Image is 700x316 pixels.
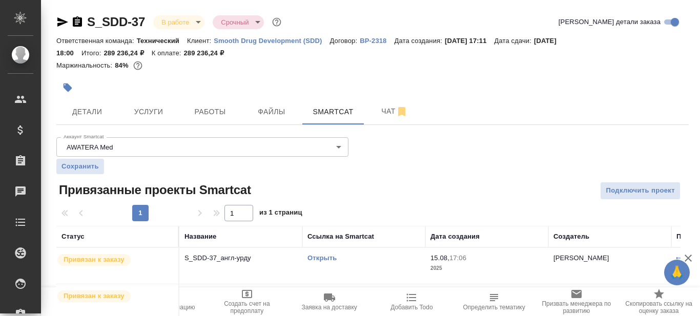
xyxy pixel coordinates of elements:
button: Добавить Todo [370,287,453,316]
p: [PERSON_NAME] [553,254,609,262]
p: Smooth Drug Development (SDD) [214,37,330,45]
span: Чат [370,105,419,118]
p: 289 236,24 ₽ [183,49,231,57]
span: Призвать менеджера по развитию [542,300,612,314]
a: Открыть [307,254,337,262]
button: Добавить тэг [56,76,79,99]
p: Маржинальность: [56,61,115,69]
div: Статус [61,231,85,242]
span: 🙏 [668,262,686,283]
div: Дата создания [430,231,480,242]
p: К оплате: [152,49,184,57]
div: Название [184,231,216,242]
span: Заявка на доставку [301,304,357,311]
button: 39686.70 RUB; [131,59,145,72]
div: В работе [153,15,204,29]
a: S_SDD-37 [87,15,145,29]
span: Сохранить [61,161,99,172]
a: ВР-2318 [360,36,394,45]
span: Определить тематику [463,304,525,311]
span: Скопировать ссылку на оценку заказа [624,300,694,314]
p: Дата сдачи: [495,37,534,45]
div: Ссылка на Smartcat [307,231,374,242]
div: В работе [213,15,264,29]
p: ВР-2318 [360,37,394,45]
span: [PERSON_NAME] детали заказа [559,17,661,27]
span: Создать счет на предоплату [212,300,282,314]
div: AWATERA Med [56,137,348,157]
span: Работы [186,106,235,118]
p: Технический [137,37,187,45]
p: 2025 [430,263,543,273]
button: AWATERA Med [64,143,116,152]
button: 🙏 [664,260,690,285]
p: Клиент: [187,37,214,45]
p: Ответственная команда: [56,37,137,45]
p: Привязан к заказу [64,255,125,265]
div: Создатель [553,231,589,242]
p: 289 236,24 ₽ [104,49,151,57]
button: Создать счет на предоплату [206,287,289,316]
svg: Отписаться [396,106,408,118]
a: Smooth Drug Development (SDD) [214,36,330,45]
button: Доп статусы указывают на важность/срочность заказа [270,15,283,29]
button: Папка на Drive [41,287,123,316]
button: Сохранить [56,159,104,174]
p: Привязан к заказу [64,291,125,301]
button: Заявка на доставку [288,287,370,316]
p: 15.08, [430,254,449,262]
span: Привязанные проекты Smartcat [56,182,251,198]
button: Призвать менеджера по развитию [536,287,618,316]
span: Smartcat [308,106,358,118]
p: 84% [115,61,131,69]
p: S_SDD-37_англ-урду [184,253,297,263]
span: Услуги [124,106,173,118]
p: Дата создания: [395,37,445,45]
p: Итого: [81,49,104,57]
span: Детали [63,106,112,118]
p: 17:06 [449,254,466,262]
button: Определить тематику [453,287,536,316]
p: [DATE] 17:11 [445,37,495,45]
span: из 1 страниц [259,206,302,221]
button: Подключить проект [600,182,681,200]
button: Скопировать ссылку [71,16,84,28]
span: Добавить Todo [390,304,433,311]
button: Скопировать ссылку на оценку заказа [617,287,700,316]
span: Подключить проект [606,185,675,197]
button: Скопировать ссылку для ЯМессенджера [56,16,69,28]
p: Договор: [330,37,360,45]
span: Файлы [247,106,296,118]
button: В работе [158,18,192,27]
button: Срочный [218,18,252,27]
